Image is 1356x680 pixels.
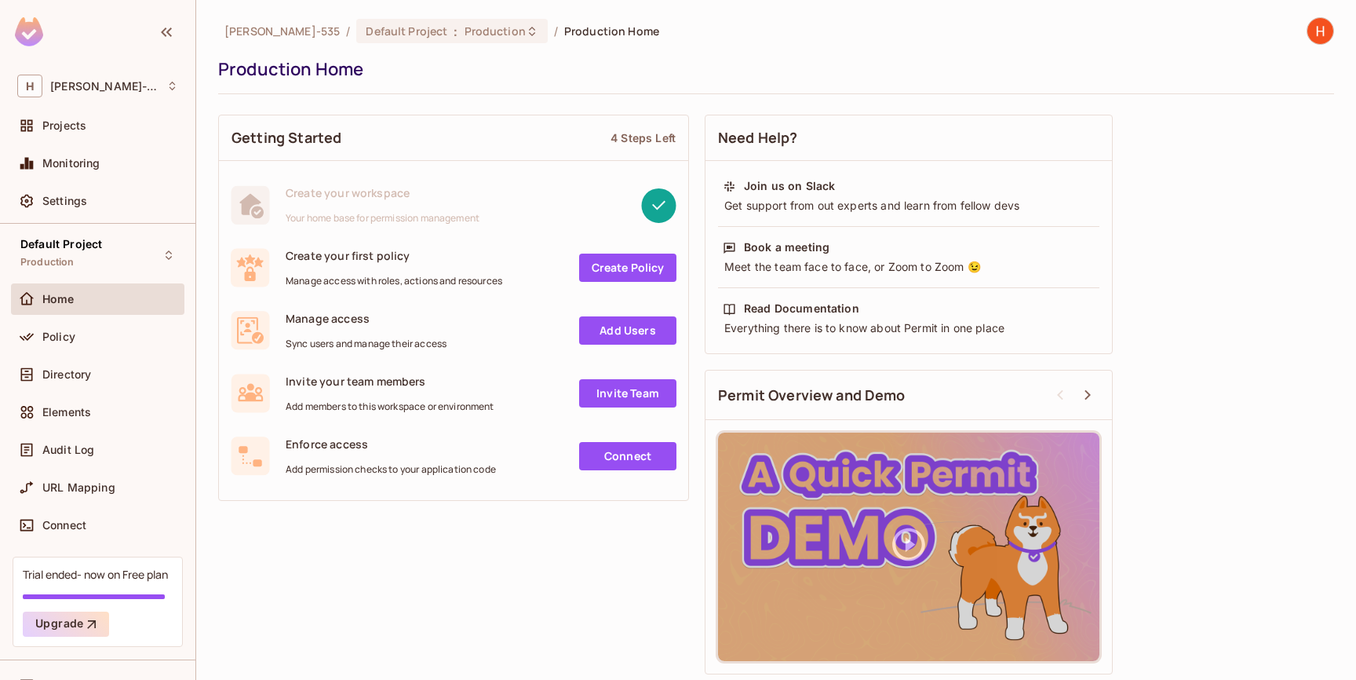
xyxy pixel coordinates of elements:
[286,275,502,287] span: Manage access with roles, actions and resources
[723,198,1095,214] div: Get support from out experts and learn from fellow devs
[723,320,1095,336] div: Everything there is to know about Permit in one place
[286,437,496,452] span: Enforce access
[286,248,502,263] span: Create your first policy
[42,406,91,419] span: Elements
[564,24,659,38] span: Production Home
[286,338,447,350] span: Sync users and manage their access
[718,128,798,148] span: Need Help?
[554,24,558,38] li: /
[286,311,447,326] span: Manage access
[42,368,91,381] span: Directory
[42,444,94,456] span: Audit Log
[366,24,447,38] span: Default Project
[42,119,86,132] span: Projects
[42,519,86,532] span: Connect
[42,293,75,305] span: Home
[579,442,676,470] a: Connect
[346,24,350,38] li: /
[42,157,100,170] span: Monitoring
[286,185,479,200] span: Create your workspace
[579,316,676,345] a: Add Users
[723,259,1095,275] div: Meet the team face to face, or Zoom to Zoom 😉
[744,178,835,194] div: Join us on Slack
[579,254,676,282] a: Create Policy
[744,239,829,255] div: Book a meeting
[224,24,340,38] span: the active workspace
[42,481,115,494] span: URL Mapping
[50,80,159,93] span: Workspace: Himanshu-535
[286,212,479,225] span: Your home base for permission management
[20,256,75,269] span: Production
[744,301,859,316] div: Read Documentation
[286,400,494,413] span: Add members to this workspace or environment
[218,57,1326,81] div: Production Home
[453,25,458,38] span: :
[611,130,676,145] div: 4 Steps Left
[42,195,87,207] span: Settings
[465,24,526,38] span: Production
[23,567,168,582] div: Trial ended- now on Free plan
[23,612,109,637] button: Upgrade
[579,379,676,408] a: Invite Team
[286,463,496,476] span: Add permission checks to your application code
[15,17,43,46] img: SReyMgAAAABJRU5ErkJggg==
[286,374,494,389] span: Invite your team members
[42,331,75,343] span: Policy
[17,75,42,97] span: H
[20,238,102,250] span: Default Project
[718,386,906,405] span: Permit Overview and Demo
[1307,18,1333,44] img: Himanshu Sharma
[231,128,341,148] span: Getting Started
